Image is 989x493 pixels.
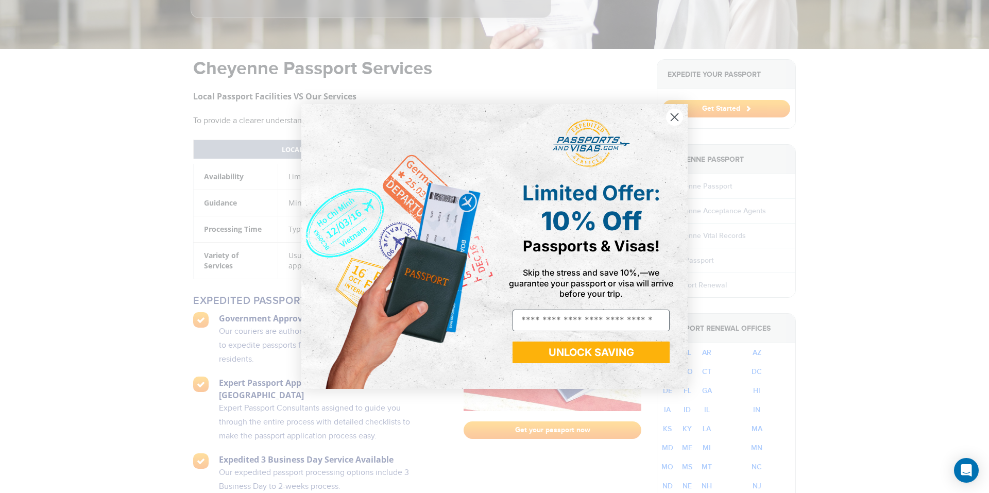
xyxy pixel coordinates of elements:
button: UNLOCK SAVING [513,342,670,363]
span: Passports & Visas! [523,237,660,255]
img: passports and visas [553,120,630,168]
button: Close dialog [666,108,684,126]
span: Limited Offer: [522,180,660,206]
img: de9cda0d-0715-46ca-9a25-073762a91ba7.png [301,104,494,389]
div: Open Intercom Messenger [954,458,979,483]
span: 10% Off [541,206,642,236]
span: Skip the stress and save 10%,—we guarantee your passport or visa will arrive before your trip. [509,267,673,298]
